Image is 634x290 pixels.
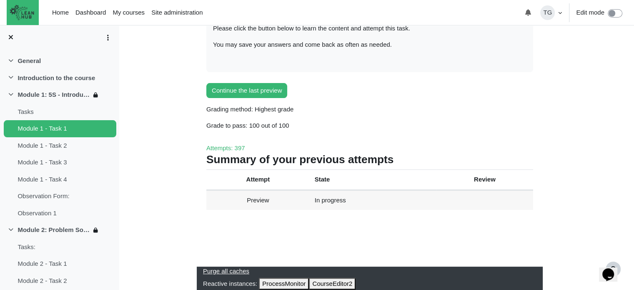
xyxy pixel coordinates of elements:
i: Toggle notifications menu [525,9,531,16]
a: General [18,56,41,66]
span: Collapse [8,58,14,65]
a: Attempts: 397 [206,144,245,151]
div: Reactive instances: [203,278,536,290]
a: Module 2: Problem Solving [18,225,90,235]
span: You may save your answers and come back as often as needed. [213,41,392,48]
th: State [310,170,436,190]
a: Module 1 - Task 4 [18,175,67,184]
a: Module 1 - Task 3 [18,158,67,167]
a: Introduction to the course [18,73,95,83]
iframe: chat widget [599,257,626,282]
a: Observation Form: [18,192,69,201]
th: Review [436,170,533,190]
td: In progress [310,190,436,210]
label: Edit mode [576,8,604,18]
span: Collapse [8,227,14,234]
a: Purge all caches [203,267,249,275]
a: Observation 1 [18,209,56,218]
th: Attempt [206,170,310,190]
button: CourseEditor2 [309,278,356,290]
p: Grade to pass: 100 out of 100 [206,121,533,131]
button: ProcessMonitor [259,278,309,290]
img: The Lean Hub [7,2,37,23]
h3: Summary of your previous attempts [206,153,533,166]
a: Module 2 - Task 2 [18,276,67,286]
a: Tasks: [18,242,35,252]
a: Module 2 - Task 1 [18,259,67,269]
td: Preview [206,190,310,210]
a: Module 1 - Task 2 [18,141,67,151]
span: TG [540,5,555,20]
span: Collapse [8,75,14,81]
span: Please click the button below to learn the content and attempt this task. [213,25,410,32]
span: Collapse [8,92,14,98]
a: Module 1 - Task 1 [18,124,67,134]
p: Grading method: Highest grade [206,105,533,114]
button: Continue the last preview [206,83,287,98]
a: Tasks [18,107,33,117]
a: Module 1: 5S - Introduction to LEAN [18,90,90,100]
